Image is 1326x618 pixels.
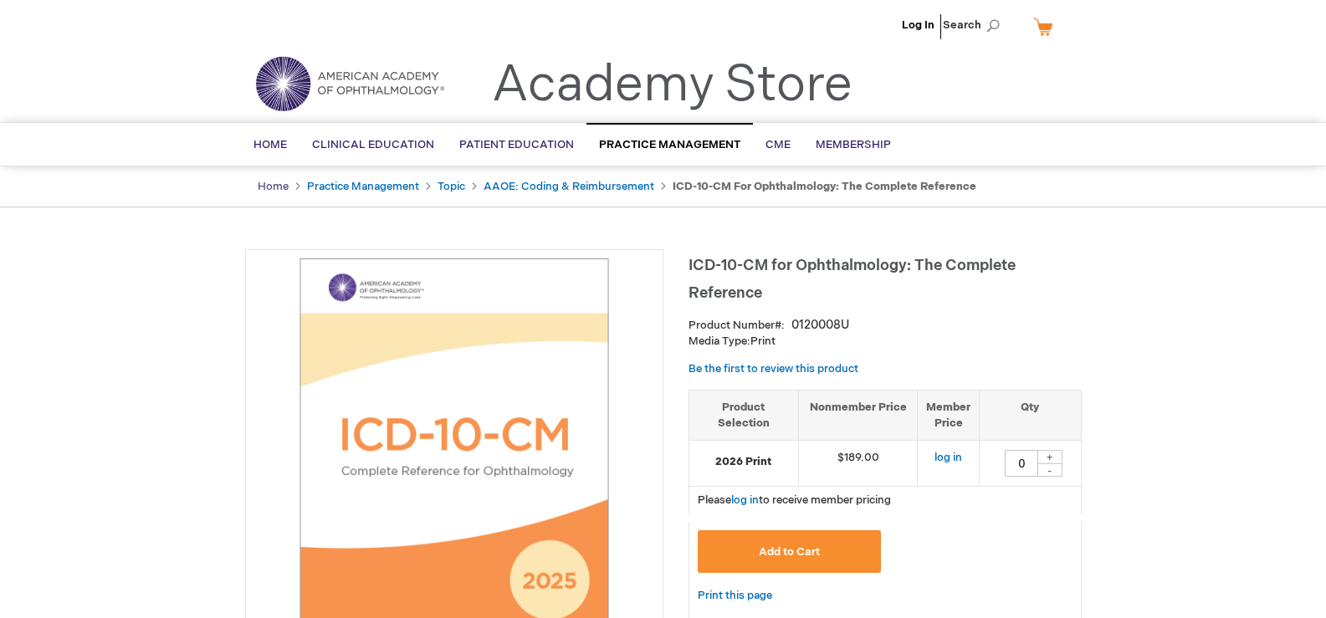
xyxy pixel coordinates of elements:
span: Clinical Education [312,138,434,151]
div: - [1037,463,1062,477]
span: Practice Management [599,138,740,151]
th: Qty [980,390,1081,440]
a: Topic [438,180,465,193]
p: Print [689,334,1082,350]
span: Home [253,138,287,151]
a: log in [731,493,759,507]
a: Be the first to review this product [689,362,858,375]
span: CME [765,138,791,151]
span: Add to Cart [759,545,820,559]
strong: 2026 Print [698,454,790,470]
a: Home [258,180,289,193]
strong: Product Number [689,319,785,332]
a: Log In [902,18,934,32]
div: + [1037,450,1062,464]
span: Please to receive member pricing [698,493,891,507]
button: Add to Cart [698,530,882,573]
strong: ICD-10-CM for Ophthalmology: The Complete Reference [673,180,976,193]
span: Patient Education [459,138,574,151]
span: Search [943,8,1006,42]
a: Print this page [698,585,772,606]
a: log in [934,451,962,464]
th: Member Price [918,390,980,440]
td: $189.00 [798,441,918,487]
th: Nonmember Price [798,390,918,440]
span: ICD-10-CM for Ophthalmology: The Complete Reference [689,257,1016,302]
div: 0120008U [791,317,849,334]
span: Membership [816,138,891,151]
a: Practice Management [307,180,419,193]
a: Academy Store [492,55,852,115]
input: Qty [1005,450,1038,477]
a: AAOE: Coding & Reimbursement [484,180,654,193]
strong: Media Type: [689,335,750,348]
th: Product Selection [689,390,799,440]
